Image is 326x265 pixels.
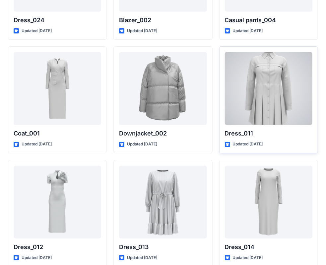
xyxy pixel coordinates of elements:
p: Updated [DATE] [22,254,52,261]
p: Dress_012 [14,242,101,252]
a: Coat_001 [14,52,101,125]
p: Updated [DATE] [233,254,263,261]
p: Downjacket_002 [119,129,207,138]
a: Downjacket_002 [119,52,207,125]
p: Casual pants_004 [225,16,312,25]
p: Updated [DATE] [233,27,263,34]
p: Updated [DATE] [127,27,157,34]
a: Dress_014 [225,166,312,238]
p: Updated [DATE] [22,141,52,148]
p: Updated [DATE] [22,27,52,34]
a: Dress_011 [225,52,312,125]
p: Dress_011 [225,129,312,138]
p: Updated [DATE] [127,141,157,148]
p: Blazer_002 [119,16,207,25]
p: Coat_001 [14,129,101,138]
p: Dress_014 [225,242,312,252]
a: Dress_013 [119,166,207,238]
p: Updated [DATE] [127,254,157,261]
p: Dress_013 [119,242,207,252]
p: Updated [DATE] [233,141,263,148]
p: Dress_024 [14,16,101,25]
a: Dress_012 [14,166,101,238]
